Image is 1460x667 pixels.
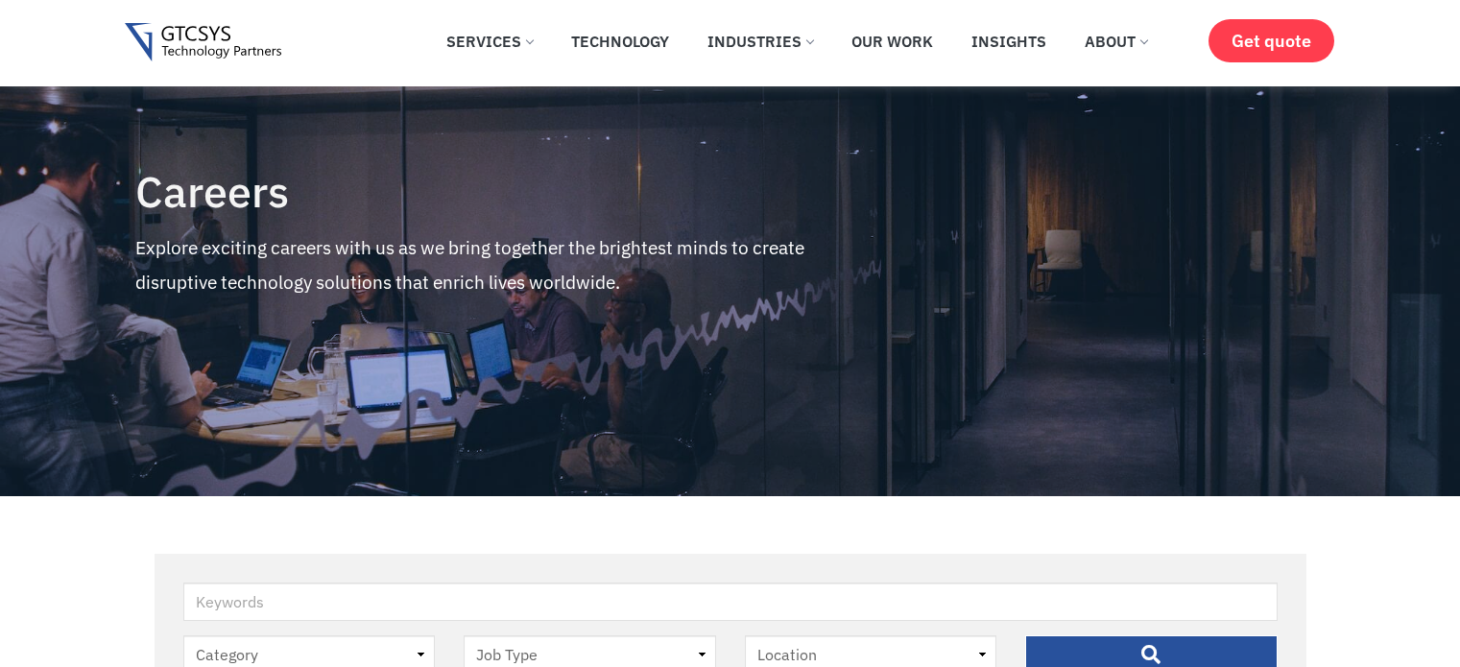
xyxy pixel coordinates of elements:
[557,20,683,62] a: Technology
[1070,20,1161,62] a: About
[837,20,947,62] a: Our Work
[957,20,1061,62] a: Insights
[125,23,281,62] img: Gtcsys logo
[432,20,547,62] a: Services
[1232,31,1311,51] span: Get quote
[1209,19,1334,62] a: Get quote
[135,230,873,299] p: Explore exciting careers with us as we bring together the brightest minds to create disruptive te...
[693,20,827,62] a: Industries
[183,583,1278,621] input: Keywords
[135,168,873,216] h4: Careers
